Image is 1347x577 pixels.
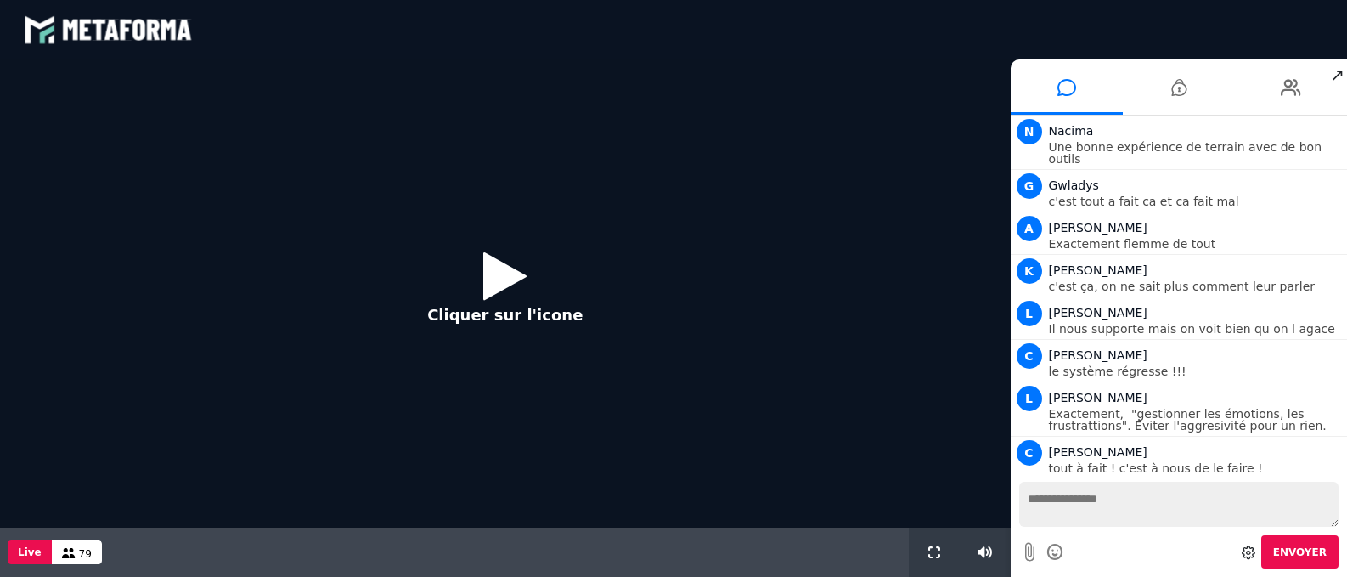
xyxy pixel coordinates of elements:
[1049,445,1147,459] span: [PERSON_NAME]
[1049,391,1147,404] span: [PERSON_NAME]
[1049,124,1094,138] span: Nacima
[1049,280,1344,292] p: c'est ça, on ne sait plus comment leur parler
[1261,535,1339,569] button: Envoyer
[1049,263,1147,277] span: [PERSON_NAME]
[1049,195,1344,207] p: c'est tout a fait ca et ca fait mal
[1017,343,1042,369] span: C
[79,548,92,560] span: 79
[1049,348,1147,362] span: [PERSON_NAME]
[1049,238,1344,250] p: Exactement flemme de tout
[1049,323,1344,335] p: Il nous supporte mais on voit bien qu on l agace
[410,239,600,348] button: Cliquer sur l'icone
[1049,178,1099,192] span: Gwladys
[1017,173,1042,199] span: G
[1327,59,1347,90] span: ↗
[1017,386,1042,411] span: L
[1017,440,1042,466] span: C
[427,303,583,326] p: Cliquer sur l'icone
[1273,546,1327,558] span: Envoyer
[1049,408,1344,432] p: Exactement, "gestionner les émotions, les frustrattions". Éviter l'aggresivité pour un rien.
[1049,365,1344,377] p: le système régresse !!!
[1049,141,1344,165] p: Une bonne expérience de terrain avec de bon outils
[8,540,52,564] button: Live
[1017,119,1042,144] span: N
[1017,301,1042,326] span: L
[1017,216,1042,241] span: A
[1049,462,1344,474] p: tout à fait ! c'est à nous de le faire !
[1049,306,1147,320] span: [PERSON_NAME]
[1017,258,1042,284] span: K
[1049,221,1147,235] span: [PERSON_NAME]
